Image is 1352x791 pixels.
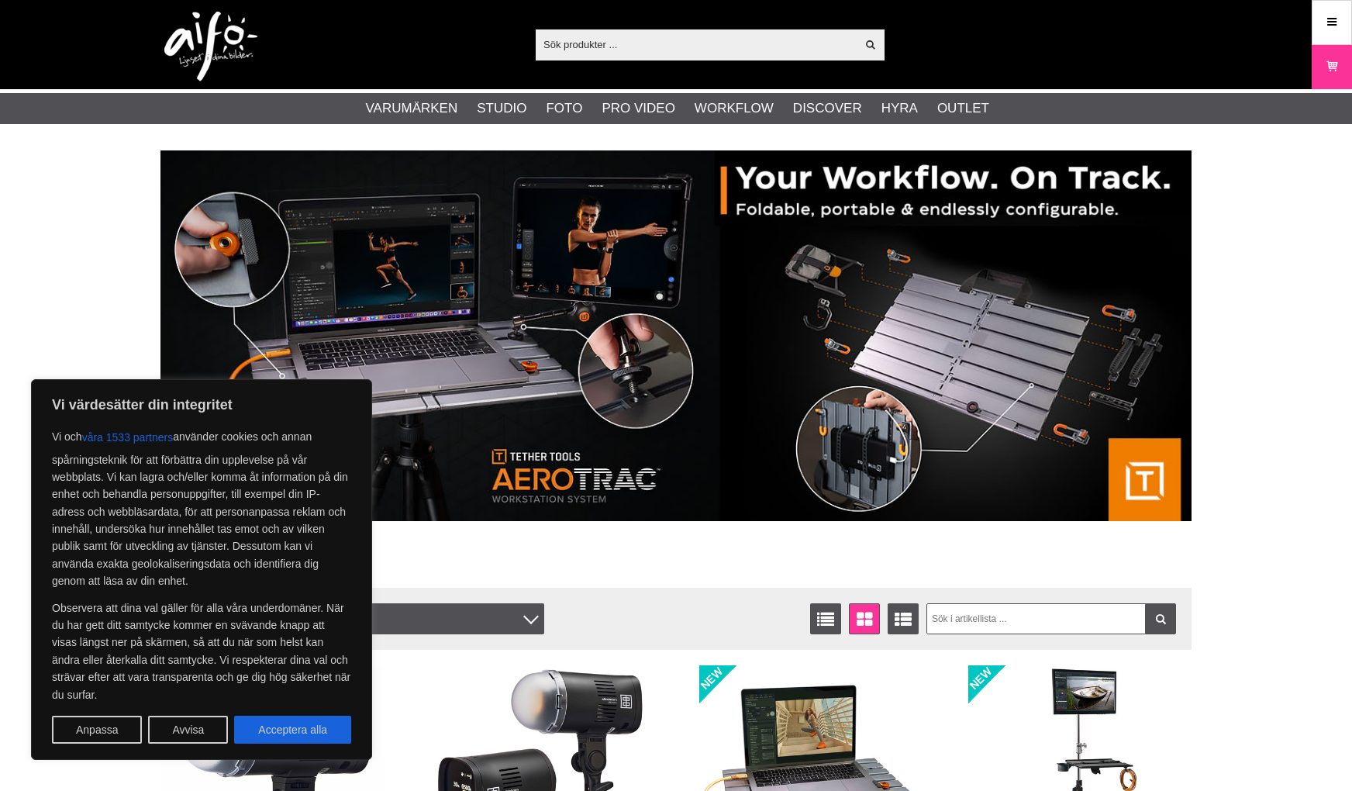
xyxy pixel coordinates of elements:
p: Vi och använder cookies och annan spårningsteknik för att förbättra din upplevelse på vår webbpla... [52,423,351,590]
p: Vi värdesätter din integritet [52,395,351,414]
img: Annons:007 banner-header-aerotrac-1390x500.jpg [160,150,1192,521]
button: Avvisa [148,716,228,744]
a: Outlet [937,98,989,119]
a: Fönstervisning [849,603,880,634]
button: Acceptera alla [234,716,351,744]
button: våra 1533 partners [82,423,174,451]
img: logo.png [164,12,257,81]
input: Sök produkter ... [536,33,856,56]
a: Filtrera [1145,603,1176,634]
a: Pro Video [602,98,674,119]
input: Sök i artikellista ... [926,603,1177,634]
a: Hyra [881,98,918,119]
p: Observera att dina val gäller för alla våra underdomäner. När du har gett ditt samtycke kommer en... [52,599,351,703]
button: Anpassa [52,716,142,744]
a: Studio [477,98,526,119]
a: Foto [546,98,582,119]
a: Discover [793,98,862,119]
a: Varumärken [366,98,458,119]
a: Utökad listvisning [888,603,919,634]
a: Listvisning [810,603,841,634]
div: Filter [335,603,544,634]
a: Workflow [695,98,774,119]
div: Vi värdesätter din integritet [31,379,372,760]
